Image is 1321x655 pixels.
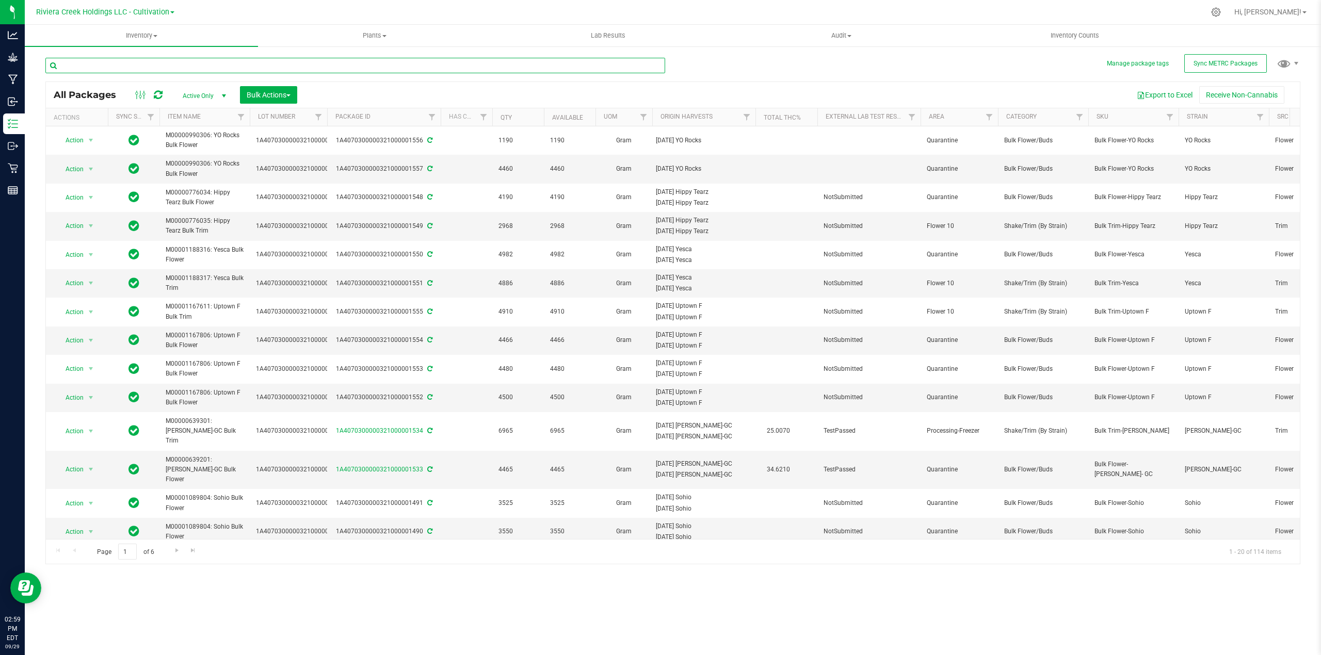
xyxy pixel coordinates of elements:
[142,108,159,126] a: Filter
[927,250,992,259] span: Quarantine
[656,493,752,502] div: Value 1: 2025-08-18 Sohio
[1094,498,1172,508] span: Bulk Flower-Sohio
[1004,136,1082,145] span: Bulk Flower/Buds
[656,432,752,441] div: Value 2: 2025-09-08 Stambaugh-GC
[1006,113,1037,120] a: Category
[498,164,538,174] span: 4460
[498,335,538,345] span: 4466
[166,359,244,379] span: M00001167806: Uptown F Bulk Flower
[8,52,18,62] inline-svg: Grow
[56,496,84,511] span: Action
[336,427,423,434] a: 1A4070300000321000001534
[656,301,752,311] div: Value 1: 2025-08-25 Uptown F
[1194,60,1258,67] span: Sync METRC Packages
[326,136,442,145] div: 1A4070300000321000001556
[1094,279,1172,288] span: Bulk Trim-Yesca
[656,136,752,145] div: Value 1: 2025-08-11 YO Rocks
[1185,392,1263,402] span: Uptown F
[85,496,98,511] span: select
[927,465,992,474] span: Quarantine
[166,188,244,207] span: M00000776034: Hippy Tearz Bulk Flower
[498,307,538,317] span: 4910
[335,113,370,120] a: Package ID
[927,192,992,202] span: Quarantine
[550,279,589,288] span: 4886
[326,279,442,288] div: 1A4070300000321000001551
[326,221,442,231] div: 1A4070300000321000001549
[1252,108,1269,126] a: Filter
[85,133,98,148] span: select
[656,273,752,283] div: Value 1: 2025-08-25 Yesca
[326,498,442,508] div: 1A4070300000321000001491
[256,136,343,145] span: 1A4070300000321000001556
[1277,113,1305,120] a: Src Type
[927,364,992,374] span: Quarantine
[8,185,18,195] inline-svg: Reports
[498,136,538,145] span: 1190
[498,250,538,259] span: 4982
[1094,426,1172,436] span: Bulk Trim-[PERSON_NAME]
[1004,164,1082,174] span: Bulk Flower/Buds
[56,162,84,176] span: Action
[602,498,646,508] span: Gram
[656,284,752,293] div: Value 2: 2025-08-25 Yesca
[85,424,98,438] span: select
[1004,364,1082,374] span: Bulk Flower/Buds
[1004,392,1082,402] span: Bulk Flower/Buds
[85,462,98,477] span: select
[128,247,139,261] span: In Sync
[824,279,914,288] span: NotSubmitted
[550,192,589,202] span: 4190
[166,216,244,236] span: M00000776035: Hippy Tearz Bulk Trim
[128,362,139,376] span: In Sync
[166,159,244,178] span: M00000990306: YO Rocks Bulk Flower
[602,392,646,402] span: Gram
[656,504,752,514] div: Value 2: 2025-08-18 Sohio
[824,307,914,317] span: NotSubmitted
[256,498,343,508] span: 1A4070300000321000001491
[85,190,98,205] span: select
[56,276,84,290] span: Action
[85,219,98,233] span: select
[764,114,801,121] a: Total THC%
[1210,7,1222,17] div: Manage settings
[824,221,914,231] span: NotSubmitted
[1185,364,1263,374] span: Uptown F
[1094,192,1172,202] span: Bulk Flower-Hippy Tearz
[1094,164,1172,174] span: Bulk Flower-YO Rocks
[927,307,992,317] span: Flower 10
[1185,192,1263,202] span: Hippy Tearz
[85,333,98,348] span: select
[498,465,538,474] span: 4465
[656,398,752,408] div: Value 2: 2025-08-25 Uptown F
[656,255,752,265] div: Value 2: 2025-08-25 Yesca
[602,250,646,259] span: Gram
[604,113,617,120] a: UOM
[85,362,98,376] span: select
[336,466,423,473] a: 1A4070300000321000001533
[128,304,139,319] span: In Sync
[602,136,646,145] span: Gram
[824,192,914,202] span: NotSubmitted
[725,31,957,40] span: Audit
[85,525,98,539] span: select
[85,248,98,262] span: select
[602,465,646,474] span: Gram
[656,198,752,208] div: Value 2: 2025-08-25 Hippy Tearz
[1187,113,1208,120] a: Strain
[426,466,432,473] span: Sync from Compliance System
[929,113,944,120] a: Area
[426,251,432,258] span: Sync from Compliance System
[116,113,156,120] a: Sync Status
[1107,59,1169,68] button: Manage package tags
[762,423,795,438] span: 25.0070
[550,335,589,345] span: 4466
[602,307,646,317] span: Gram
[128,276,139,290] span: In Sync
[602,279,646,288] span: Gram
[656,226,752,236] div: Value 2: 2025-08-25 Hippy Tearz
[128,496,139,510] span: In Sync
[656,164,752,174] div: Value 1: 2025-08-11 YO Rocks
[656,187,752,197] div: Value 1: 2025-08-25 Hippy Tearz
[166,302,244,321] span: M00001167611: Uptown F Bulk Trim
